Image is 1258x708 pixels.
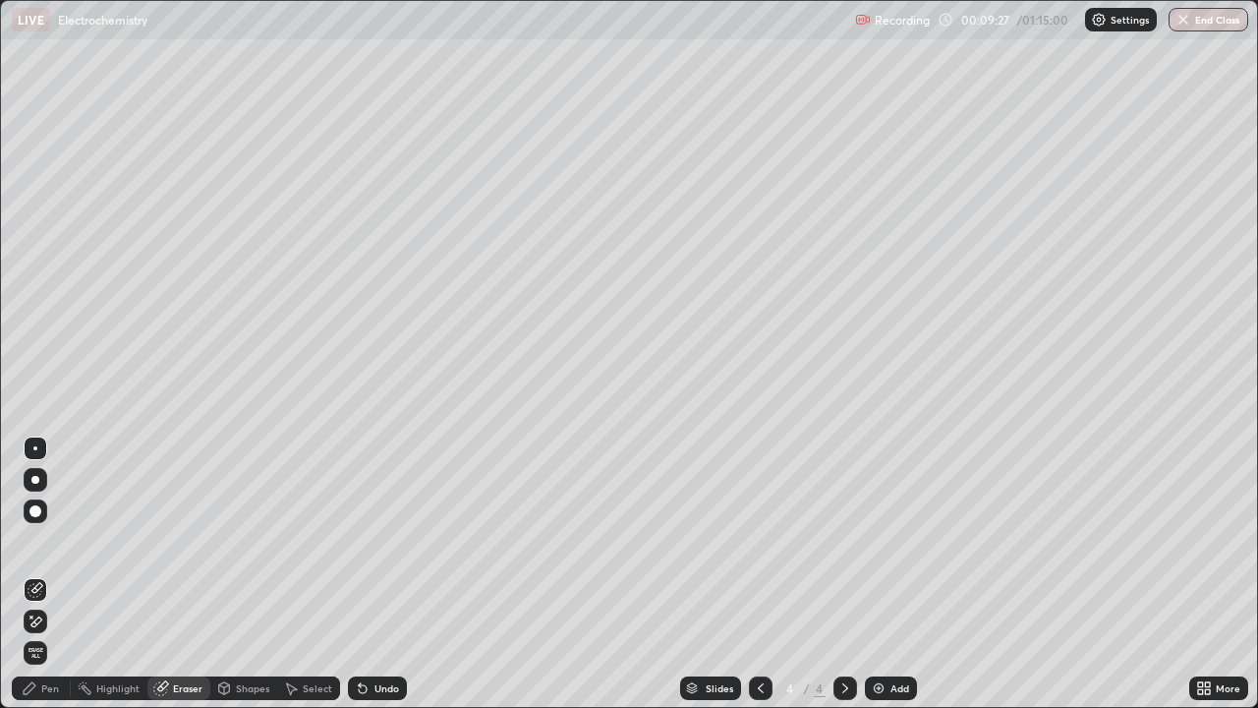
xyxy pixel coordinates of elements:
div: 4 [780,682,800,694]
div: Add [890,683,909,693]
div: Slides [706,683,733,693]
div: Pen [41,683,59,693]
img: class-settings-icons [1091,12,1107,28]
p: Settings [1111,15,1149,25]
p: LIVE [18,12,44,28]
div: Highlight [96,683,140,693]
div: / [804,682,810,694]
img: recording.375f2c34.svg [855,12,871,28]
div: More [1216,683,1240,693]
div: 4 [814,679,826,697]
p: Electrochemistry [58,12,147,28]
div: Undo [374,683,399,693]
div: Select [303,683,332,693]
p: Recording [875,13,930,28]
img: add-slide-button [871,680,886,696]
img: end-class-cross [1175,12,1191,28]
span: Erase all [25,647,46,659]
div: Eraser [173,683,202,693]
div: Shapes [236,683,269,693]
button: End Class [1169,8,1248,31]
